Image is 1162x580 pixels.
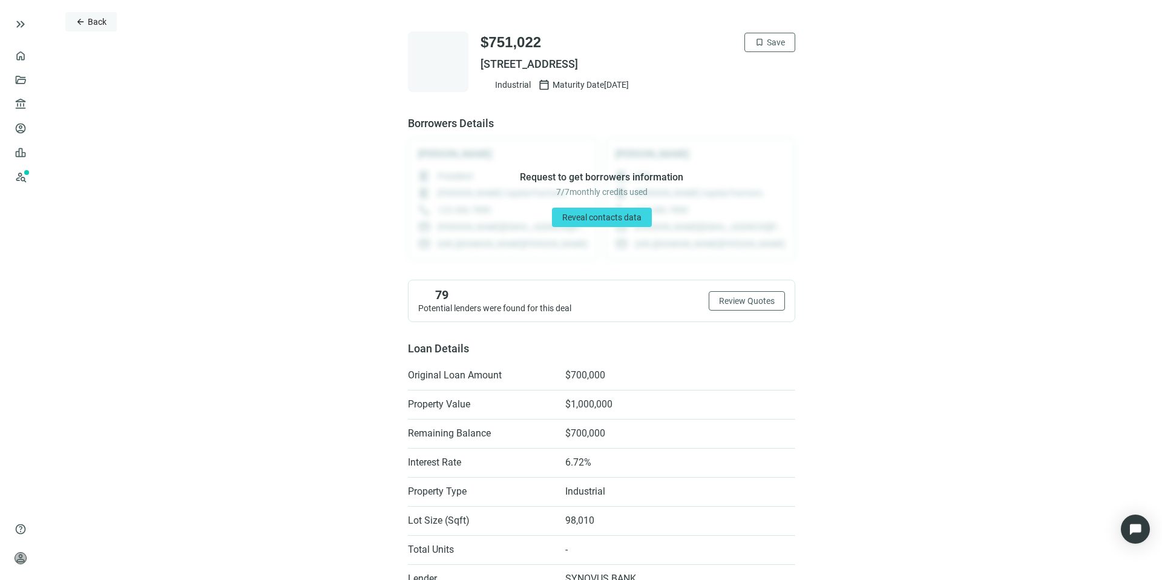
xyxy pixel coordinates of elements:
button: arrow_backBack [65,12,117,31]
span: arrow_back [76,17,85,27]
button: bookmarkSave [744,33,795,52]
span: account_balance [15,98,23,110]
button: Review Quotes [709,291,785,311]
button: keyboard_double_arrow_right [13,17,28,31]
span: bookmark [755,38,764,47]
span: calendar_today [538,79,550,91]
span: Original Loan Amount [408,369,553,381]
span: - [565,544,568,556]
span: person [15,552,27,564]
span: Save [767,38,785,47]
span: $700,000 [565,427,605,440]
span: Potential lenders were found for this deal [418,303,571,313]
button: Reveal contacts data [552,208,652,227]
span: Borrowers Details [408,116,795,131]
span: help [15,523,27,535]
span: 79 [435,288,448,302]
span: Industrial [495,79,531,91]
span: Loan Details [408,342,469,355]
span: Request to get borrowers information [520,171,683,183]
span: Industrial [565,486,605,498]
span: Remaining Balance [408,427,553,440]
span: 6.72% [565,456,591,469]
span: $751,022 [481,33,541,52]
span: Property Type [408,486,553,498]
span: Interest Rate [408,456,553,469]
span: $1,000,000 [565,398,612,410]
span: Property Value [408,398,553,410]
div: Open Intercom Messenger [1121,515,1150,544]
span: Back [88,17,107,27]
span: Reveal contacts data [562,213,642,222]
span: Total Units [408,544,553,556]
span: Lot Size (Sqft) [408,515,553,527]
span: Maturity Date [DATE] [553,79,629,91]
span: 98,010 [565,515,594,527]
span: 7 / 7 monthly credits used [556,186,648,198]
span: [STREET_ADDRESS] [481,57,795,71]
span: $700,000 [565,369,605,381]
span: Review Quotes [719,296,775,306]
